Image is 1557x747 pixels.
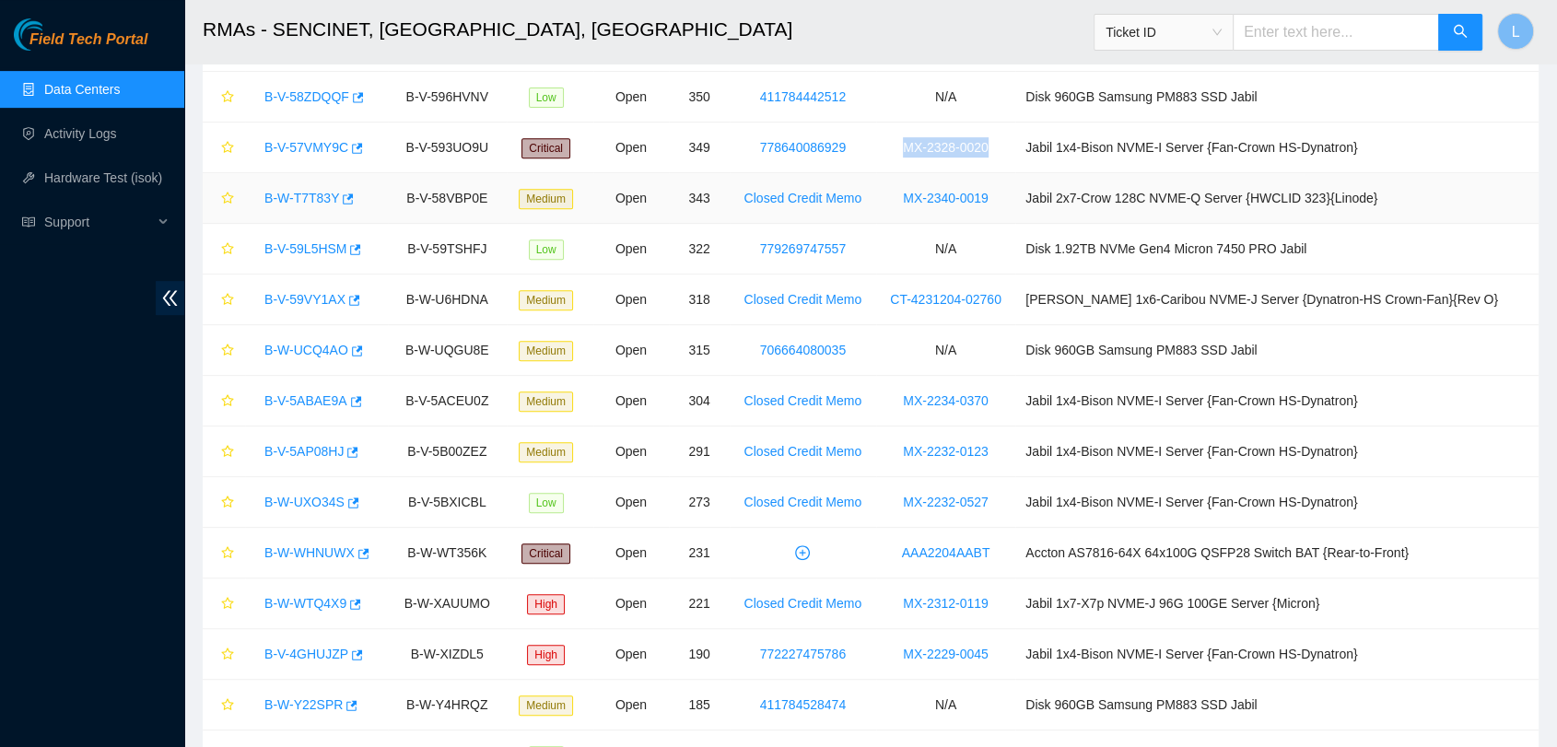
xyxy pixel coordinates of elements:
td: Jabil 1x4-Bison NVME-I Server {Fan-Crown HS-Dynatron} [1015,477,1539,528]
a: MX-2232-0527 [903,495,989,509]
td: Open [593,578,670,629]
a: B-V-57VMY9C [264,140,348,155]
td: [PERSON_NAME] 1x6-Caribou NVME-J Server {Dynatron-HS Crown-Fan}{Rev O} [1015,274,1539,325]
td: B-W-XIZDL5 [388,629,507,680]
td: Open [593,173,670,224]
a: B-V-59VY1AX [264,292,345,307]
span: star [221,546,234,561]
a: MX-2340-0019 [903,191,989,205]
td: Jabil 1x7-X7p NVME-J 96G 100GE Server {Micron} [1015,578,1539,629]
a: 411784442512 [760,89,846,104]
td: 318 [669,274,730,325]
td: 221 [669,578,730,629]
a: Hardware Test (isok) [44,170,162,185]
button: star [213,437,235,466]
span: star [221,344,234,358]
td: Open [593,629,670,680]
td: 291 [669,426,730,477]
button: star [213,589,235,618]
a: B-W-UXO34S [264,495,345,509]
span: star [221,141,234,156]
span: plus-circle [789,545,816,560]
a: Activity Logs [44,126,117,141]
button: search [1438,14,1482,51]
button: star [213,234,235,263]
a: B-W-WTQ4X9 [264,596,346,611]
td: Open [593,680,670,730]
td: 185 [669,680,730,730]
a: 706664080035 [760,343,846,357]
td: Disk 960GB Samsung PM883 SSD Jabil [1015,325,1539,376]
a: B-W-Y22SPR [264,697,343,712]
a: B-V-5AP08HJ [264,444,344,459]
a: Closed Credit Memo [744,596,862,611]
td: Accton AS7816-64X 64x100G QSFP28 Switch BAT {Rear-to-Front} [1015,528,1539,578]
td: B-V-58VBP0E [388,173,507,224]
a: B-V-4GHUJZP [264,647,348,661]
td: B-V-5B00ZEZ [388,426,507,477]
span: Medium [519,695,573,716]
span: star [221,192,234,206]
span: High [527,594,565,614]
a: B-W-UCQ4AO [264,343,348,357]
td: N/A [876,680,1015,730]
td: Jabil 1x4-Bison NVME-I Server {Fan-Crown HS-Dynatron} [1015,426,1539,477]
span: Field Tech Portal [29,31,147,49]
span: High [527,645,565,665]
a: Closed Credit Memo [744,292,862,307]
td: Disk 960GB Samsung PM883 SSD Jabil [1015,680,1539,730]
span: Critical [521,543,570,564]
span: search [1453,24,1468,41]
td: B-V-59TSHFJ [388,224,507,274]
td: B-V-5ACEU0Z [388,376,507,426]
a: B-V-59L5HSM [264,241,346,256]
td: Open [593,477,670,528]
span: star [221,445,234,460]
td: B-V-5BXICBL [388,477,507,528]
td: Open [593,325,670,376]
button: star [213,690,235,719]
td: 304 [669,376,730,426]
button: star [213,133,235,162]
button: star [213,639,235,669]
a: Closed Credit Memo [744,495,862,509]
input: Enter text here... [1233,14,1439,51]
a: B-W-WHNUWX [264,545,355,560]
span: Medium [519,189,573,209]
td: N/A [876,72,1015,123]
span: L [1512,20,1520,43]
td: Jabil 1x4-Bison NVME-I Server {Fan-Crown HS-Dynatron} [1015,376,1539,426]
a: MX-2232-0123 [903,444,989,459]
a: Closed Credit Memo [744,393,862,408]
span: read [22,216,35,228]
span: star [221,242,234,257]
button: plus-circle [788,538,817,567]
td: B-V-596HVNV [388,72,507,123]
button: star [213,82,235,111]
span: Critical [521,138,570,158]
span: Medium [519,290,573,310]
td: Open [593,123,670,173]
a: Closed Credit Memo [744,191,862,205]
td: 315 [669,325,730,376]
span: star [221,698,234,713]
td: Open [593,528,670,578]
a: B-V-5ABAE9A [264,393,347,408]
span: star [221,90,234,105]
td: 322 [669,224,730,274]
td: 231 [669,528,730,578]
td: Open [593,274,670,325]
td: B-V-593UO9U [388,123,507,173]
a: 778640086929 [760,140,846,155]
td: Jabil 1x4-Bison NVME-I Server {Fan-Crown HS-Dynatron} [1015,123,1539,173]
td: B-W-U6HDNA [388,274,507,325]
span: Low [529,88,564,108]
td: B-W-WT356K [388,528,507,578]
td: B-W-Y4HRQZ [388,680,507,730]
span: star [221,394,234,409]
td: 350 [669,72,730,123]
td: Disk 960GB Samsung PM883 SSD Jabil [1015,72,1539,123]
td: Open [593,72,670,123]
button: star [213,285,235,314]
button: star [213,183,235,213]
